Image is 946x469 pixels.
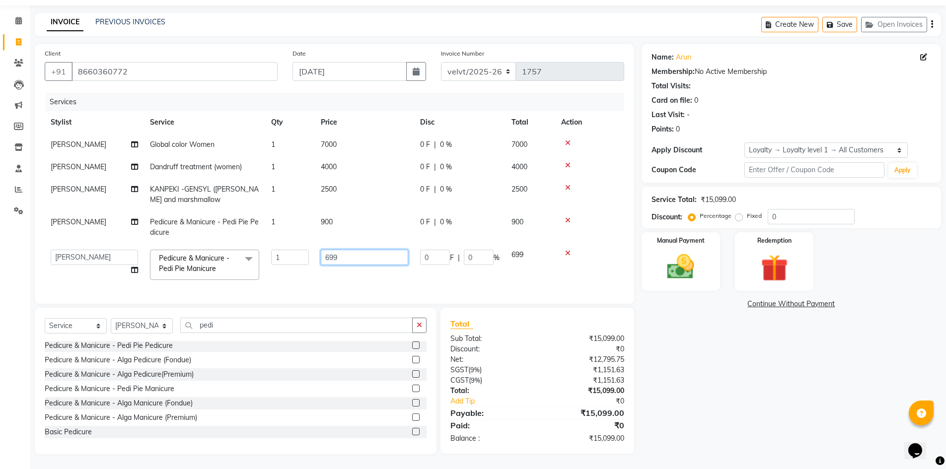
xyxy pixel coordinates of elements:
[45,111,144,134] th: Stylist
[511,250,523,259] span: 699
[761,17,818,32] button: Create New
[537,375,632,386] div: ₹1,151.63
[537,365,632,375] div: ₹1,151.63
[441,49,484,58] label: Invoice Number
[687,110,690,120] div: -
[694,95,698,106] div: 0
[494,253,500,263] span: %
[216,264,220,273] a: x
[553,396,632,406] div: ₹0
[440,217,452,227] span: 0 %
[506,111,555,134] th: Total
[420,184,430,195] span: 0 F
[652,81,691,91] div: Total Visits:
[420,139,430,150] span: 0 F
[45,398,193,408] div: Pedicure & Manicure - Alga Manicure (Fondue)
[45,49,61,58] label: Client
[51,185,106,194] span: [PERSON_NAME]
[658,251,703,282] img: _cash.svg
[443,386,537,396] div: Total:
[537,407,632,419] div: ₹15,099.00
[150,217,259,237] span: Pedicure & Manicure - Pedi Pie Pedicure
[45,427,92,437] div: Basic Pedicure
[321,140,337,149] span: 7000
[265,111,315,134] th: Qty
[443,354,537,365] div: Net:
[458,253,460,263] span: |
[150,140,215,149] span: Global color Women
[271,162,275,171] span: 1
[511,140,527,149] span: 7000
[440,139,452,150] span: 0 %
[420,162,430,172] span: 0 F
[321,162,337,171] span: 4000
[420,217,430,227] span: 0 F
[511,162,527,171] span: 4000
[47,13,83,31] a: INVOICE
[150,185,259,204] span: KANPEKI -GENSYL ([PERSON_NAME] and marshmallow
[72,62,278,81] input: Search by Name/Mobile/Email/Code
[443,334,537,344] div: Sub Total:
[652,95,692,106] div: Card on file:
[537,433,632,444] div: ₹15,099.00
[676,52,691,63] a: Arun
[676,124,680,134] div: 0
[434,139,436,150] span: |
[271,217,275,226] span: 1
[450,319,473,329] span: Total
[644,299,939,309] a: Continue Without Payment
[51,217,106,226] span: [PERSON_NAME]
[443,419,537,431] div: Paid:
[747,211,762,220] label: Fixed
[652,124,674,134] div: Points:
[652,195,697,205] div: Service Total:
[443,407,537,419] div: Payable:
[443,396,553,406] a: Add Tip
[45,412,197,423] div: Pedicure & Manicure - Alga Manicure (Premium)
[701,195,736,205] div: ₹15,099.00
[652,110,685,120] div: Last Visit:
[443,433,537,444] div: Balance :
[470,366,480,374] span: 9%
[443,344,537,354] div: Discount:
[443,365,537,375] div: ( )
[537,419,632,431] div: ₹0
[45,384,174,394] div: Pedicure & Manicure - Pedi Pie Manicure
[652,212,682,222] div: Discount:
[888,163,917,178] button: Apply
[752,251,797,285] img: _gift.svg
[537,386,632,396] div: ₹15,099.00
[537,354,632,365] div: ₹12,795.75
[434,217,436,227] span: |
[537,344,632,354] div: ₹0
[321,185,337,194] span: 2500
[51,140,106,149] span: [PERSON_NAME]
[822,17,857,32] button: Save
[652,165,745,175] div: Coupon Code
[434,162,436,172] span: |
[95,17,165,26] a: PREVIOUS INVOICES
[315,111,414,134] th: Price
[511,185,527,194] span: 2500
[443,375,537,386] div: ( )
[180,318,413,333] input: Search or Scan
[652,52,674,63] div: Name:
[159,254,229,273] span: Pedicure & Manicure - Pedi Pie Manicure
[45,62,73,81] button: +91
[657,236,705,245] label: Manual Payment
[45,355,191,365] div: Pedicure & Manicure - Alga Pedicure (Fondue)
[440,184,452,195] span: 0 %
[321,217,333,226] span: 900
[51,162,106,171] span: [PERSON_NAME]
[537,334,632,344] div: ₹15,099.00
[150,162,242,171] span: Dandruff treatment (women)
[46,93,632,111] div: Services
[450,365,468,374] span: SGST
[271,140,275,149] span: 1
[471,376,480,384] span: 9%
[450,376,469,385] span: CGST
[450,253,454,263] span: F
[440,162,452,172] span: 0 %
[652,145,745,155] div: Apply Discount
[434,184,436,195] span: |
